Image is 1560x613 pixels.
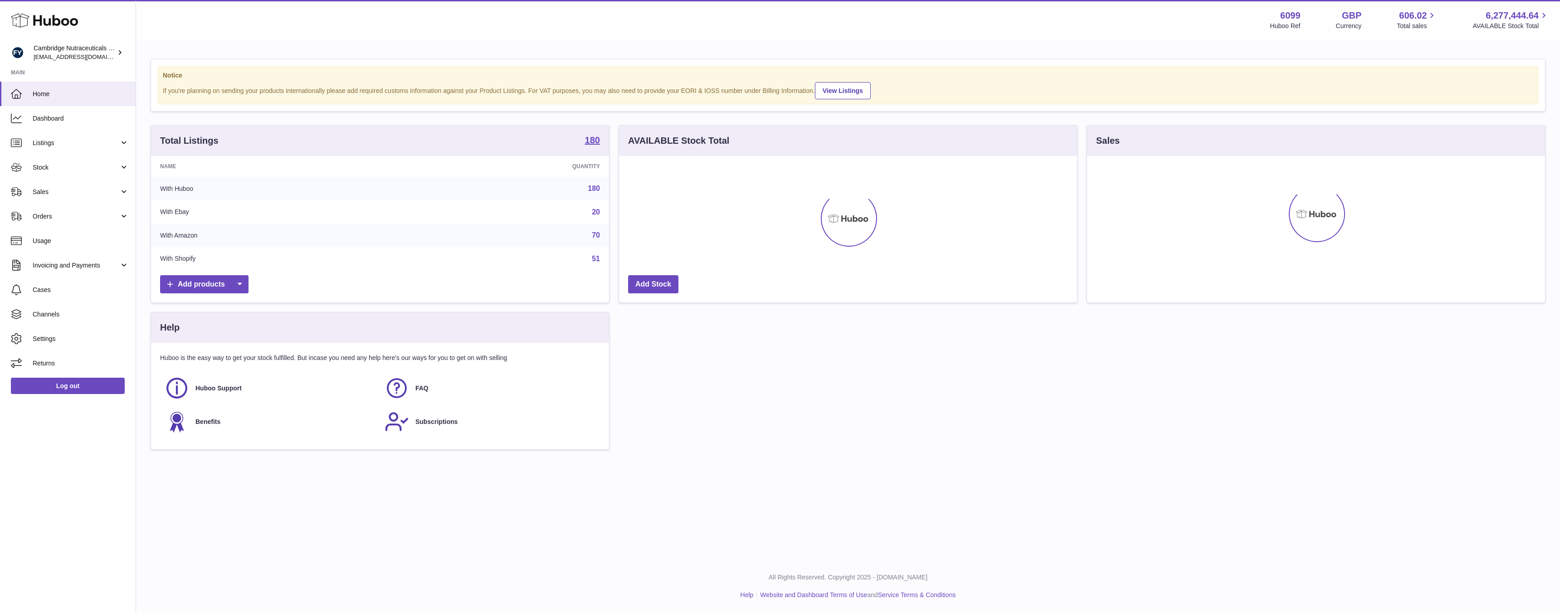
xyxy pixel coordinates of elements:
a: Log out [11,378,125,394]
span: Home [33,90,129,98]
span: AVAILABLE Stock Total [1472,22,1549,30]
span: Orders [33,212,119,221]
div: Currency [1336,22,1362,30]
span: Dashboard [33,114,129,123]
td: With Huboo [151,177,402,200]
td: With Shopify [151,247,402,271]
a: Benefits [165,409,375,434]
div: If you're planning on sending your products internationally please add required customs informati... [163,81,1533,99]
a: Service Terms & Conditions [878,591,956,598]
a: Add products [160,275,249,294]
span: Settings [33,335,129,343]
span: Invoicing and Payments [33,261,119,270]
strong: 6099 [1280,10,1301,22]
span: Usage [33,237,129,245]
td: With Amazon [151,224,402,247]
th: Name [151,156,402,177]
a: 6,277,444.64 AVAILABLE Stock Total [1472,10,1549,30]
h3: AVAILABLE Stock Total [628,135,729,147]
span: Subscriptions [415,418,458,426]
span: 6,277,444.64 [1486,10,1539,22]
a: 51 [592,255,600,263]
span: Total sales [1397,22,1437,30]
td: With Ebay [151,200,402,224]
a: Subscriptions [385,409,595,434]
a: 180 [588,185,600,192]
span: Stock [33,163,119,172]
a: FAQ [385,376,595,400]
span: Huboo Support [195,384,242,393]
a: 20 [592,208,600,216]
span: Sales [33,188,119,196]
img: huboo@camnutra.com [11,46,24,59]
h3: Help [160,321,180,334]
span: Returns [33,359,129,368]
th: Quantity [402,156,609,177]
a: 70 [592,231,600,239]
span: 606.02 [1399,10,1427,22]
span: Benefits [195,418,220,426]
h3: Total Listings [160,135,219,147]
strong: Notice [163,71,1533,80]
li: and [757,591,955,599]
p: All Rights Reserved. Copyright 2025 - [DOMAIN_NAME] [143,573,1553,582]
a: Website and Dashboard Terms of Use [760,591,867,598]
span: Listings [33,139,119,147]
span: Cases [33,286,129,294]
strong: 180 [585,136,600,145]
div: Cambridge Nutraceuticals Ltd [34,44,115,61]
a: Help [741,591,754,598]
span: [EMAIL_ADDRESS][DOMAIN_NAME] [34,53,133,60]
a: 180 [585,136,600,146]
h3: Sales [1096,135,1120,147]
a: 606.02 Total sales [1397,10,1437,30]
a: View Listings [815,82,871,99]
strong: GBP [1342,10,1361,22]
span: FAQ [415,384,429,393]
a: Add Stock [628,275,678,294]
div: Huboo Ref [1270,22,1301,30]
a: Huboo Support [165,376,375,400]
span: Channels [33,310,129,319]
p: Huboo is the easy way to get your stock fulfilled. But incase you need any help here's our ways f... [160,354,600,362]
